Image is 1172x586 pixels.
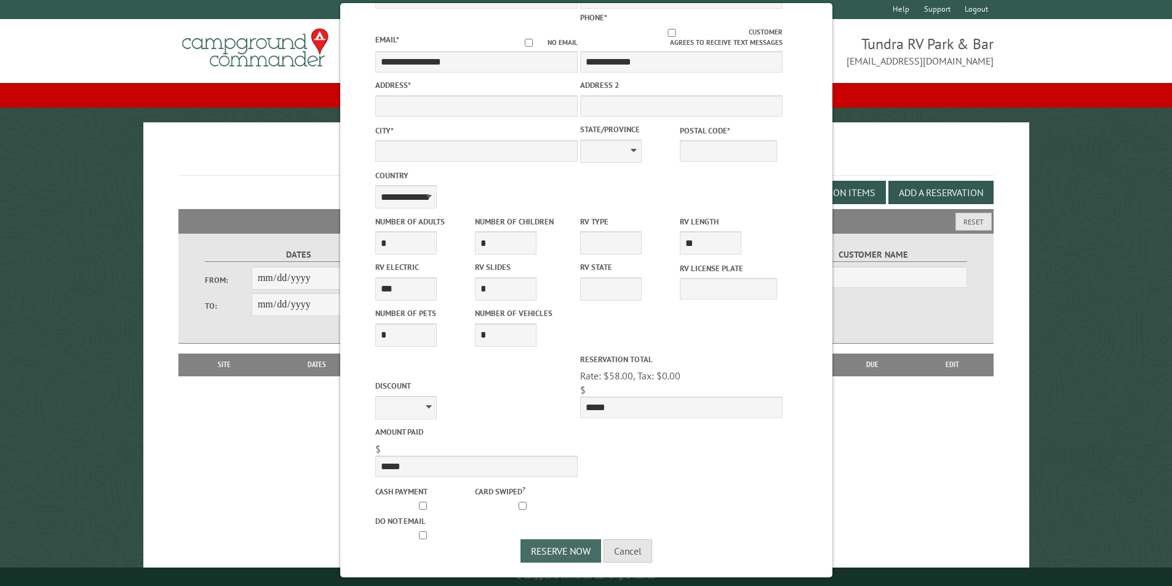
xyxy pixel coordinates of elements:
button: Cancel [604,539,652,563]
input: Customer agrees to receive text messages [594,29,749,37]
label: Email [375,34,399,45]
label: Dates [205,248,393,262]
span: Rate: $58.00, Tax: $0.00 [580,370,680,382]
button: Reset [955,213,992,231]
button: Edit Add-on Items [780,181,886,204]
label: To: [205,300,252,312]
h1: Reservations [178,142,994,176]
label: Address [375,79,578,91]
button: Reserve Now [520,539,601,563]
label: City [375,125,578,137]
button: Add a Reservation [888,181,994,204]
a: ? [522,485,525,493]
img: Campground Commander [178,24,332,72]
label: Cash payment [375,486,472,497]
small: © Campground Commander LLC. All rights reserved. [517,572,656,580]
label: RV Electric [375,261,472,273]
label: Postal Code [680,125,777,137]
label: Customer agrees to receive text messages [580,27,783,48]
label: RV State [580,261,677,273]
th: Dates [265,354,370,376]
label: Card swiped [475,484,572,497]
label: Discount [375,380,578,392]
h2: Filters [178,209,994,232]
label: RV Length [680,216,777,228]
label: Address 2 [580,79,783,91]
label: RV Slides [475,261,572,273]
label: Amount paid [375,426,578,438]
label: State/Province [580,124,677,135]
label: Reservation Total [580,354,783,365]
label: Number of Vehicles [475,307,572,319]
span: $ [375,443,381,455]
label: Phone [580,12,607,23]
label: RV License Plate [680,263,777,274]
label: Number of Children [475,216,572,228]
th: Due [834,354,911,376]
label: Country [375,170,578,181]
label: Do not email [375,515,472,527]
input: No email [510,39,548,47]
label: Customer Name [779,248,967,262]
label: RV Type [580,216,677,228]
label: Number of Pets [375,307,472,319]
span: $ [580,384,586,396]
label: No email [510,38,578,48]
th: Edit [911,354,994,376]
label: Number of Adults [375,216,472,228]
label: From: [205,274,252,286]
th: Site [185,354,265,376]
